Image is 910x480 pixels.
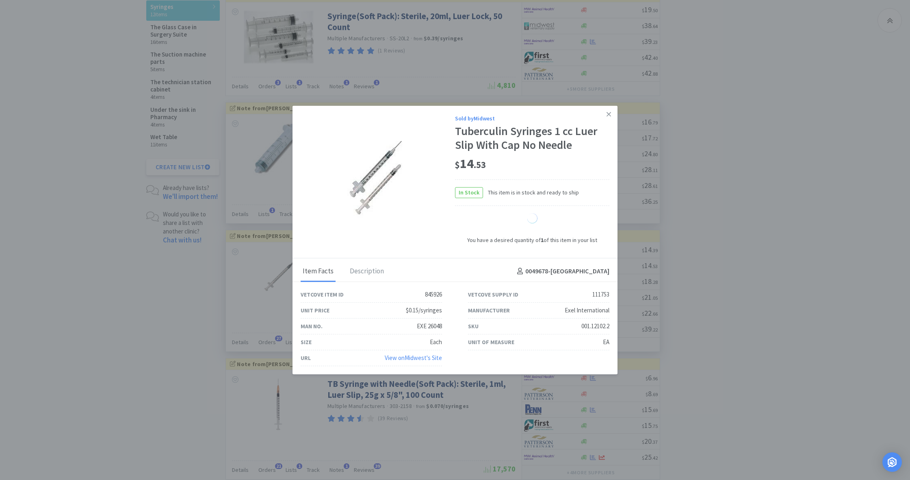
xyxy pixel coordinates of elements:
[347,141,409,218] img: c5f53651d373470792e4b68a4bd3f2c3_111753.jpeg
[565,305,609,315] div: Exel International
[301,262,336,282] div: Item Facts
[406,305,442,315] div: $0.15/syringes
[468,338,514,347] div: Unit of Measure
[514,266,609,277] h4: 0049678 - [GEOGRAPHIC_DATA]
[468,322,479,331] div: SKU
[455,125,609,152] div: Tuberculin Syringes 1 cc Luer Slip With Cap No Needle
[882,452,902,472] div: Open Intercom Messenger
[301,290,344,299] div: Vetcove Item ID
[468,290,518,299] div: Vetcove Supply ID
[468,306,510,315] div: Manufacturer
[603,337,609,347] div: EA
[455,114,609,123] div: Sold by Midwest
[301,338,312,347] div: Size
[483,188,579,197] span: This item is in stock and ready to ship
[455,155,486,172] span: 14
[301,322,323,331] div: Man No.
[301,353,311,362] div: URL
[455,236,609,244] div: You have a desired quantity of of this item in your list
[455,188,483,198] span: In Stock
[348,262,386,282] div: Description
[541,236,544,244] strong: 1
[592,290,609,299] div: 111753
[385,354,442,362] a: View onMidwest's Site
[455,159,460,170] span: $
[474,159,486,170] span: . 53
[417,321,442,331] div: EXE 26048
[581,321,609,331] div: 001.12102.2
[430,337,442,347] div: Each
[301,306,329,315] div: Unit Price
[425,290,442,299] div: 845926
